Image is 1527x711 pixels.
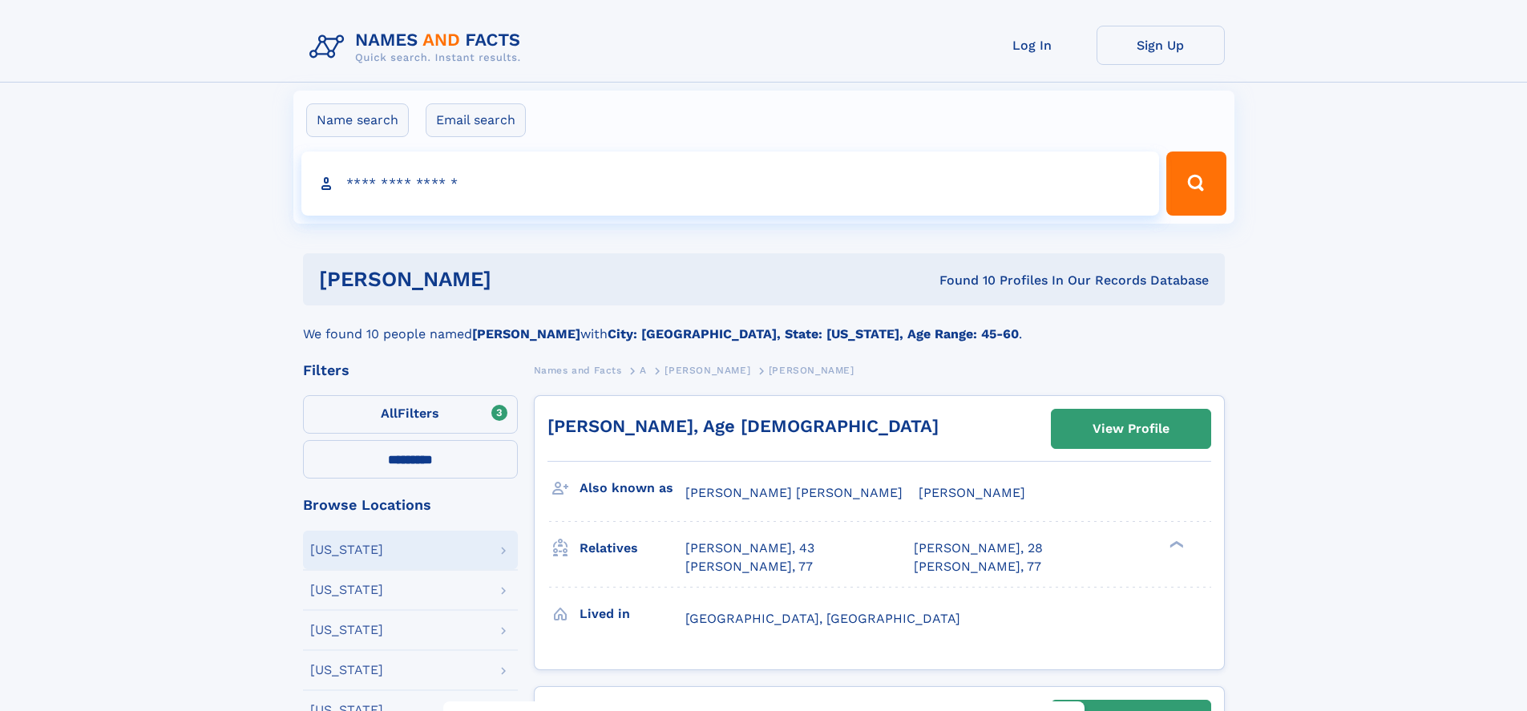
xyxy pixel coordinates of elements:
[381,406,398,421] span: All
[580,600,685,628] h3: Lived in
[534,360,622,380] a: Names and Facts
[685,485,903,500] span: [PERSON_NAME] [PERSON_NAME]
[769,365,854,376] span: [PERSON_NAME]
[303,395,518,434] label: Filters
[1097,26,1225,65] a: Sign Up
[608,326,1019,341] b: City: [GEOGRAPHIC_DATA], State: [US_STATE], Age Range: 45-60
[1052,410,1210,448] a: View Profile
[472,326,580,341] b: [PERSON_NAME]
[1166,151,1226,216] button: Search Button
[665,360,750,380] a: [PERSON_NAME]
[310,624,383,636] div: [US_STATE]
[303,305,1225,344] div: We found 10 people named with .
[547,416,939,436] a: [PERSON_NAME], Age [DEMOGRAPHIC_DATA]
[306,103,409,137] label: Name search
[968,26,1097,65] a: Log In
[715,272,1209,289] div: Found 10 Profiles In Our Records Database
[303,363,518,378] div: Filters
[580,475,685,502] h3: Also known as
[919,485,1025,500] span: [PERSON_NAME]
[914,539,1043,557] a: [PERSON_NAME], 28
[580,535,685,562] h3: Relatives
[1093,410,1169,447] div: View Profile
[310,584,383,596] div: [US_STATE]
[640,360,647,380] a: A
[685,611,960,626] span: [GEOGRAPHIC_DATA], [GEOGRAPHIC_DATA]
[914,558,1041,576] a: [PERSON_NAME], 77
[665,365,750,376] span: [PERSON_NAME]
[301,151,1160,216] input: search input
[310,664,383,677] div: [US_STATE]
[310,543,383,556] div: [US_STATE]
[685,539,814,557] a: [PERSON_NAME], 43
[640,365,647,376] span: A
[685,558,813,576] a: [PERSON_NAME], 77
[1165,539,1185,550] div: ❯
[319,269,716,289] h1: [PERSON_NAME]
[303,26,534,69] img: Logo Names and Facts
[303,498,518,512] div: Browse Locations
[426,103,526,137] label: Email search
